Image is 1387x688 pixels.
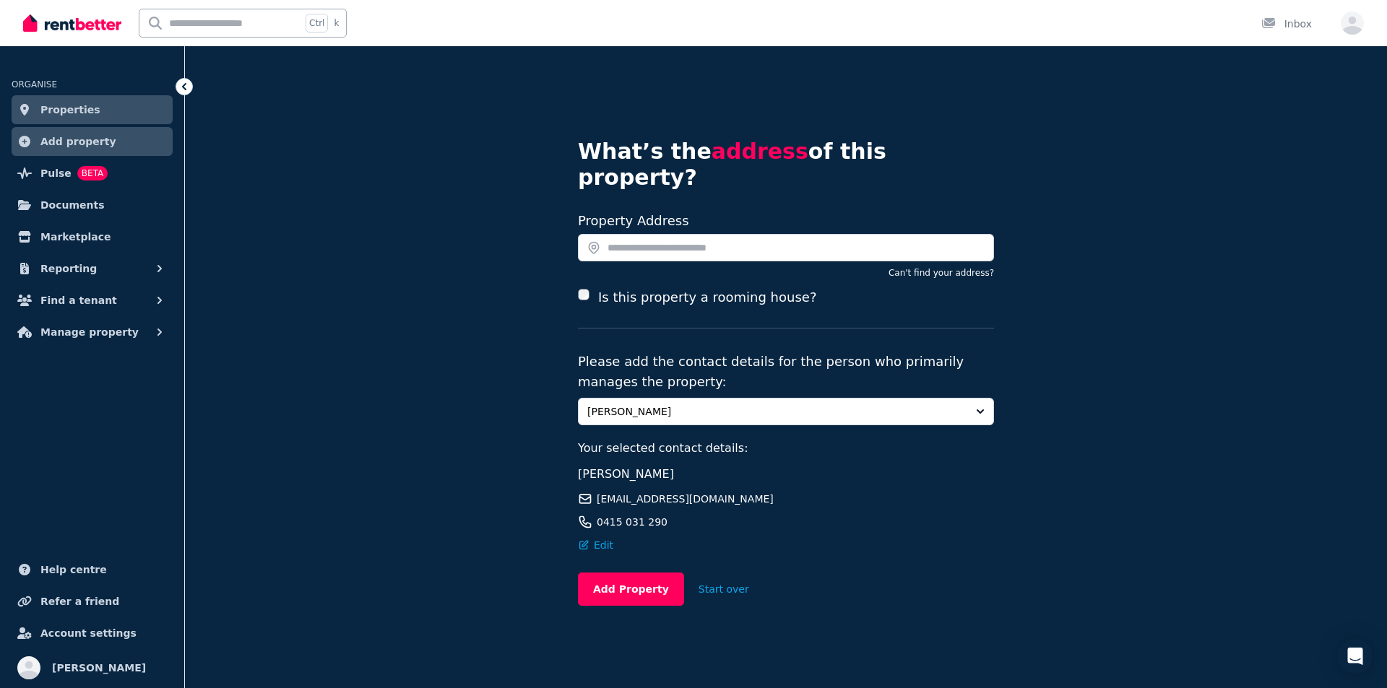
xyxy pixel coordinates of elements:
[12,95,173,124] a: Properties
[597,515,667,529] span: 0415 031 290
[889,267,994,279] button: Can't find your address?
[12,555,173,584] a: Help centre
[40,593,119,610] span: Refer a friend
[12,587,173,616] a: Refer a friend
[12,619,173,648] a: Account settings
[578,440,994,457] p: Your selected contact details:
[1338,639,1373,674] div: Open Intercom Messenger
[12,79,57,90] span: ORGANISE
[12,318,173,347] button: Manage property
[12,127,173,156] a: Add property
[594,538,613,552] span: Edit
[597,492,774,506] span: [EMAIL_ADDRESS][DOMAIN_NAME]
[578,213,689,228] label: Property Address
[12,159,173,188] a: PulseBETA
[587,404,964,419] span: [PERSON_NAME]
[578,398,994,425] button: [PERSON_NAME]
[12,191,173,219] a: Documents
[40,292,117,309] span: Find a tenant
[598,287,816,308] label: Is this property a rooming house?
[52,659,146,676] span: [PERSON_NAME]
[578,352,994,392] p: Please add the contact details for the person who primarily manages the property:
[40,133,116,150] span: Add property
[12,222,173,251] a: Marketplace
[40,561,107,578] span: Help centre
[12,286,173,315] button: Find a tenant
[578,538,613,552] button: Edit
[40,228,111,245] span: Marketplace
[1261,17,1312,31] div: Inbox
[306,14,328,32] span: Ctrl
[578,139,994,191] h4: What’s the of this property?
[23,12,121,34] img: RentBetter
[77,166,108,180] span: BETA
[12,254,173,283] button: Reporting
[334,17,339,29] span: k
[684,573,764,605] button: Start over
[40,196,105,214] span: Documents
[40,101,100,118] span: Properties
[578,467,674,481] span: [PERSON_NAME]
[40,260,97,277] span: Reporting
[40,323,139,341] span: Manage property
[40,624,137,642] span: Account settings
[578,572,684,606] button: Add Property
[40,165,72,182] span: Pulse
[712,139,808,164] span: address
